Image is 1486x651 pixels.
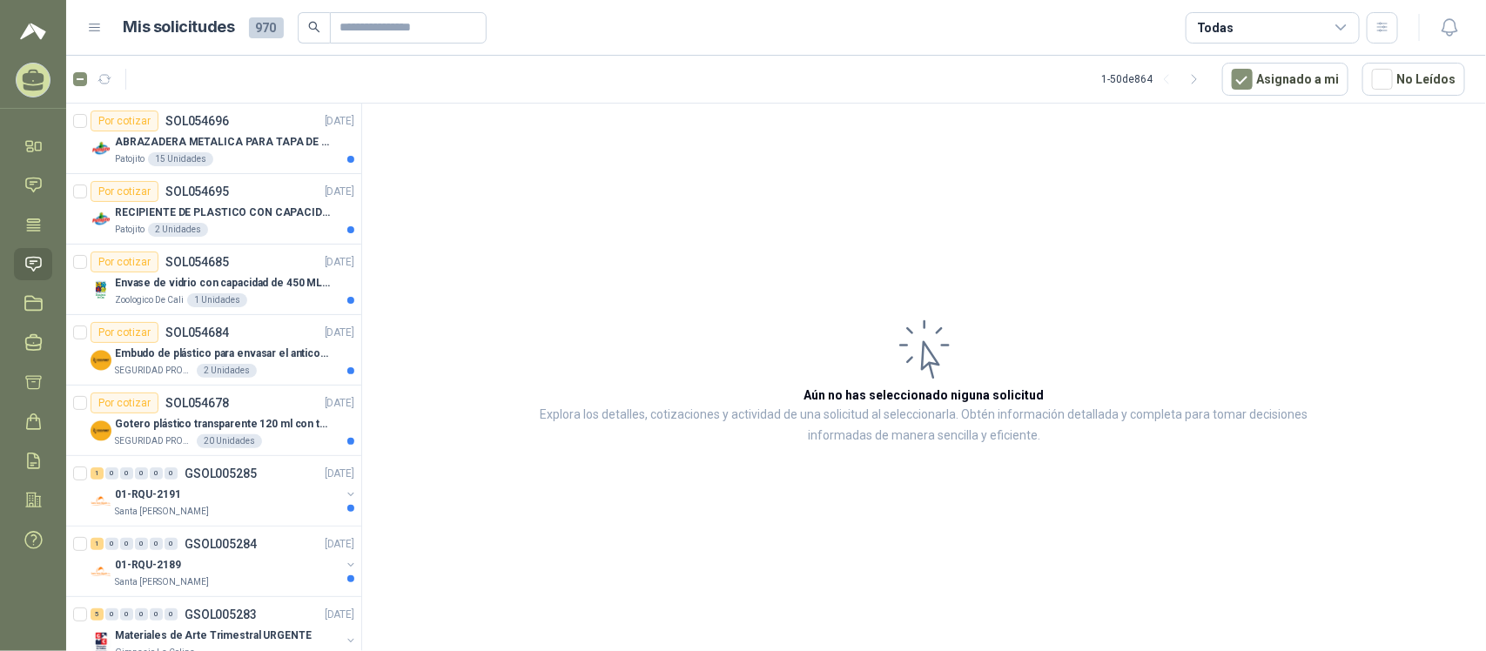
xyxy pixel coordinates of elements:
div: 20 Unidades [197,434,262,448]
p: Santa [PERSON_NAME] [115,575,209,589]
div: 0 [135,538,148,550]
p: [DATE] [325,536,354,553]
div: 15 Unidades [148,152,213,166]
img: Company Logo [91,491,111,512]
p: Patojito [115,152,145,166]
div: 0 [135,608,148,621]
p: GSOL005283 [185,608,257,621]
img: Company Logo [91,561,111,582]
button: No Leídos [1362,63,1465,96]
a: Por cotizarSOL054678[DATE] Company LogoGotero plástico transparente 120 ml con tapa de seguridadS... [66,386,361,456]
div: Por cotizar [91,181,158,202]
div: 0 [150,608,163,621]
p: SOL054695 [165,185,229,198]
p: SEGURIDAD PROVISER LTDA [115,364,193,378]
div: Por cotizar [91,252,158,272]
img: Company Logo [91,350,111,371]
span: search [308,21,320,33]
h3: Aún no has seleccionado niguna solicitud [804,386,1045,405]
div: 1 Unidades [187,293,247,307]
p: Zoologico De Cali [115,293,184,307]
img: Company Logo [91,420,111,441]
div: Por cotizar [91,111,158,131]
p: [DATE] [325,113,354,130]
a: Por cotizarSOL054685[DATE] Company LogoEnvase de vidrio con capacidad de 450 ML – 9X8X8 CM Caja x... [66,245,361,315]
p: GSOL005285 [185,467,257,480]
div: 0 [165,467,178,480]
span: 970 [249,17,284,38]
a: Por cotizarSOL054695[DATE] Company LogoRECIPIENTE DE PLASTICO CON CAPACIDAD DE 1.8 LT PARA LA EXT... [66,174,361,245]
div: 0 [150,467,163,480]
p: RECIPIENTE DE PLASTICO CON CAPACIDAD DE 1.8 LT PARA LA EXTRACCIÓN MANUAL DE LIQUIDOS [115,205,332,221]
p: [DATE] [325,395,354,412]
div: Todas [1197,18,1234,37]
p: Gotero plástico transparente 120 ml con tapa de seguridad [115,416,332,433]
p: Materiales de Arte Trimestral URGENTE [115,628,312,644]
div: Por cotizar [91,393,158,413]
div: 1 [91,538,104,550]
div: 1 - 50 de 864 [1101,65,1208,93]
a: Por cotizarSOL054684[DATE] Company LogoEmbudo de plástico para envasar el anticorrosivo / lubrica... [66,315,361,386]
div: 0 [105,608,118,621]
p: ABRAZADERA METALICA PARA TAPA DE TAMBOR DE PLASTICO DE 50 LT [115,134,332,151]
img: Company Logo [91,138,111,159]
div: 0 [105,538,118,550]
p: [DATE] [325,607,354,623]
div: 5 [91,608,104,621]
p: GSOL005284 [185,538,257,550]
p: Explora los detalles, cotizaciones y actividad de una solicitud al seleccionarla. Obtén informaci... [536,405,1312,446]
div: 0 [150,538,163,550]
p: SOL054678 [165,397,229,409]
div: 0 [120,608,133,621]
p: Patojito [115,223,145,237]
div: 0 [165,538,178,550]
button: Asignado a mi [1222,63,1348,96]
img: Logo peakr [20,21,46,42]
img: Company Logo [91,279,111,300]
p: SOL054696 [165,115,229,127]
a: Por cotizarSOL054696[DATE] Company LogoABRAZADERA METALICA PARA TAPA DE TAMBOR DE PLASTICO DE 50 ... [66,104,361,174]
div: 1 [91,467,104,480]
p: Envase de vidrio con capacidad de 450 ML – 9X8X8 CM Caja x 12 unidades [115,275,332,292]
div: 0 [120,538,133,550]
a: 1 0 0 0 0 0 GSOL005284[DATE] Company Logo01-RQU-2189Santa [PERSON_NAME] [91,534,358,589]
div: 0 [135,467,148,480]
div: 0 [105,467,118,480]
div: 0 [165,608,178,621]
p: [DATE] [325,466,354,482]
p: 01-RQU-2189 [115,557,181,574]
p: Embudo de plástico para envasar el anticorrosivo / lubricante [115,346,332,362]
p: [DATE] [325,184,354,200]
p: [DATE] [325,325,354,341]
h1: Mis solicitudes [124,15,235,40]
p: 01-RQU-2191 [115,487,181,503]
p: SOL054684 [165,326,229,339]
p: [DATE] [325,254,354,271]
p: SEGURIDAD PROVISER LTDA [115,434,193,448]
div: Por cotizar [91,322,158,343]
a: 1 0 0 0 0 0 GSOL005285[DATE] Company Logo01-RQU-2191Santa [PERSON_NAME] [91,463,358,519]
p: Santa [PERSON_NAME] [115,505,209,519]
img: Company Logo [91,209,111,230]
div: 0 [120,467,133,480]
p: SOL054685 [165,256,229,268]
div: 2 Unidades [148,223,208,237]
div: 2 Unidades [197,364,257,378]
